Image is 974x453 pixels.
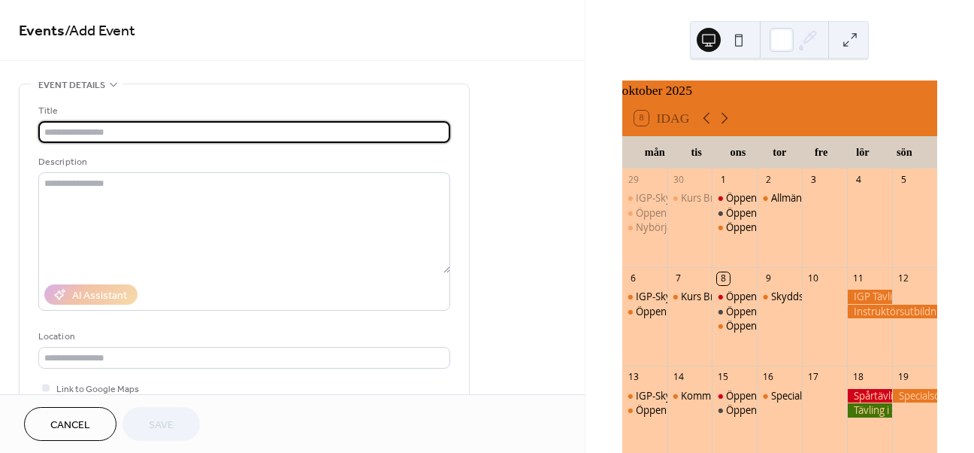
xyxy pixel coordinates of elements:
[726,403,810,417] div: Öppen träning IGP
[847,290,892,303] div: IGP Tävling - Skyddsplan
[717,173,730,186] div: 1
[636,305,855,318] div: Öppen träning Tävlingslydnad på Lydnadsplanen
[807,173,820,186] div: 3
[636,206,855,220] div: Öppen träning Tävlingslydnad på Lydnadsplanen
[667,389,712,403] div: Kommittémöte - Utbildningslokalen bokad
[627,371,640,384] div: 13
[726,305,810,318] div: Öppen träning IGP
[759,137,800,168] div: tor
[38,329,447,345] div: Location
[762,371,775,384] div: 16
[771,290,937,303] div: Skyddsträning . Skyddsplanen bokad
[636,403,855,417] div: Öppen träning Tävlingslydnad på Lydnadsplanen
[897,272,910,285] div: 12
[847,403,892,417] div: Tävling i Sök
[622,305,667,318] div: Öppen träning Tävlingslydnad på Lydnadsplanen
[717,272,730,285] div: 8
[627,173,640,186] div: 29
[622,389,667,403] div: IGP-Skydd - Skyddsplan
[636,220,786,234] div: Nybörjarkurs i Specialsök grupp 2
[726,191,851,205] div: Öppen träning Svenskbruks
[726,290,851,303] div: Öppen träning Svenskbruks
[712,206,757,220] div: Öppen träning IGP
[757,389,802,403] div: Specialsök forts. - kurslokalen bokad
[622,403,667,417] div: Öppen träning Tävlingslydnad på Lydnadsplanen
[38,78,105,93] span: Event details
[757,290,802,303] div: Skyddsträning . Skyddsplanen bokad
[65,17,135,46] span: / Add Event
[622,220,667,234] div: Nybörjarkurs i Specialsök grupp 2
[762,272,775,285] div: 9
[627,272,640,285] div: 6
[726,206,810,220] div: Öppen träning IGP
[38,103,447,119] div: Title
[852,272,865,285] div: 11
[38,154,447,170] div: Description
[884,137,925,168] div: sön
[24,407,116,441] button: Cancel
[681,389,873,403] div: Kommittémöte - Utbildningslokalen bokad
[19,17,65,46] a: Events
[712,220,757,234] div: Öppen Träning Rally
[726,319,815,333] div: Öppen Träning Rally
[712,389,757,403] div: Öppen träning Svenskbruks
[676,137,717,168] div: tis
[717,371,730,384] div: 15
[847,305,937,318] div: Instruktörsutbildning/clinic
[717,137,758,168] div: ons
[634,137,676,168] div: mån
[897,173,910,186] div: 5
[847,389,892,403] div: Spårtävling
[771,389,934,403] div: Specialsök forts. - kurslokalen bokad
[842,137,883,168] div: lör
[681,290,927,303] div: Kurs Bruks Appellklass - Kursrum och Appellplan bokad
[852,173,865,186] div: 4
[636,191,743,205] div: IGP-Skydd - Skyddsplan
[56,382,139,397] span: Link to Google Maps
[712,403,757,417] div: Öppen träning IGP
[897,371,910,384] div: 19
[636,389,743,403] div: IGP-Skydd - Skyddsplan
[667,290,712,303] div: Kurs Bruks Appellklass - Kursrum och Appellplan bokad
[681,191,927,205] div: Kurs Bruks Appellklass - Kursrum och Appellplan bokad
[762,173,775,186] div: 2
[852,371,865,384] div: 18
[672,272,685,285] div: 7
[807,272,820,285] div: 10
[712,319,757,333] div: Öppen Träning Rally
[800,137,842,168] div: fre
[712,305,757,318] div: Öppen träning IGP
[712,191,757,205] div: Öppen träning Svenskbruks
[50,418,90,433] span: Cancel
[622,206,667,220] div: Öppen träning Tävlingslydnad på Lydnadsplanen
[636,290,743,303] div: IGP-Skydd - Skyddsplan
[672,371,685,384] div: 14
[622,290,667,303] div: IGP-Skydd - Skyddsplan
[726,220,815,234] div: Öppen Träning Rally
[622,191,667,205] div: IGP-Skydd - Skyddsplan
[672,173,685,186] div: 30
[757,191,802,205] div: Allmänlydnadskurs - Kurslokalen bokad
[712,290,757,303] div: Öppen träning Svenskbruks
[622,81,937,100] div: oktober 2025
[726,389,851,403] div: Öppen träning Svenskbruks
[892,389,937,403] div: Specialsöksprov klass 1
[807,371,820,384] div: 17
[667,191,712,205] div: Kurs Bruks Appellklass - Kursrum och Appellplan bokad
